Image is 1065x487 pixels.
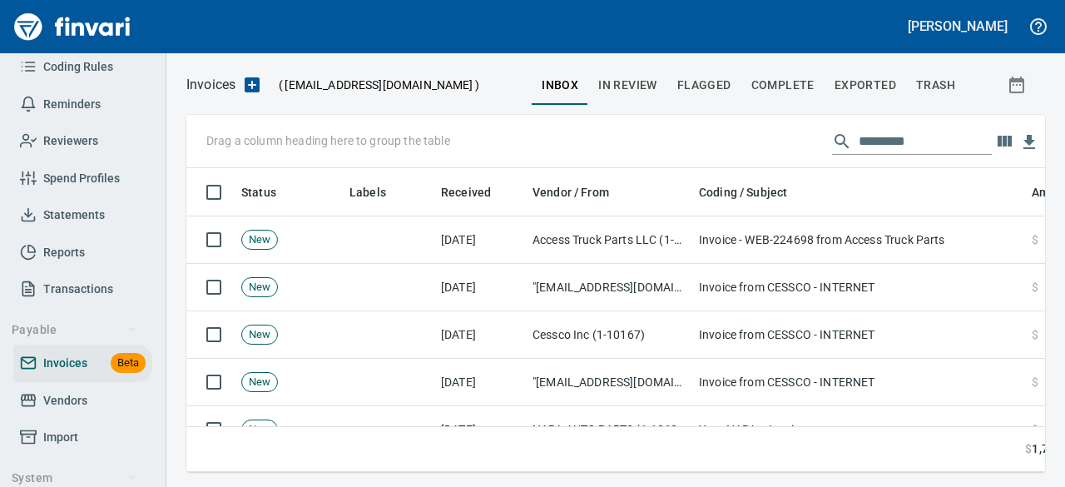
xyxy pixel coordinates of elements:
[241,182,276,202] span: Status
[186,75,235,95] p: Invoices
[5,315,144,345] button: Payable
[13,160,152,197] a: Spend Profiles
[13,419,152,456] a: Import
[434,406,526,454] td: [DATE]
[242,232,277,248] span: New
[43,57,113,77] span: Coding Rules
[526,406,692,454] td: NAPA AUTO PARTS (1-10687)
[186,75,235,95] nav: breadcrumb
[441,182,513,202] span: Received
[43,353,87,374] span: Invoices
[532,182,609,202] span: Vendor / From
[434,311,526,359] td: [DATE]
[692,264,1025,311] td: Invoice from CESSCO - INTERNET
[13,196,152,234] a: Statements
[434,216,526,264] td: [DATE]
[349,182,386,202] span: Labels
[1025,440,1032,458] span: $
[677,75,731,96] span: Flagged
[1032,231,1038,248] span: $
[916,75,955,96] span: trash
[43,168,120,189] span: Spend Profiles
[526,359,692,406] td: "[EMAIL_ADDRESS][DOMAIN_NAME]" <[EMAIL_ADDRESS][DOMAIN_NAME]>
[13,382,152,420] a: Vendors
[10,7,135,47] img: Finvari
[526,264,692,311] td: "[EMAIL_ADDRESS][DOMAIN_NAME]" <[EMAIL_ADDRESS][DOMAIN_NAME]>
[1032,374,1038,390] span: $
[598,75,657,96] span: In Review
[1032,421,1038,438] span: $
[692,359,1025,406] td: Invoice from CESSCO - INTERNET
[13,345,152,382] a: InvoicesBeta
[441,182,491,202] span: Received
[43,427,78,448] span: Import
[904,13,1012,39] button: [PERSON_NAME]
[242,422,277,438] span: New
[111,354,146,373] span: Beta
[242,375,277,390] span: New
[43,279,113,300] span: Transactions
[751,75,815,96] span: Complete
[434,359,526,406] td: [DATE]
[1032,279,1038,296] span: $
[43,131,98,152] span: Reviewers
[43,205,105,226] span: Statements
[241,182,298,202] span: Status
[908,17,1008,35] h5: [PERSON_NAME]
[542,75,578,96] span: inbox
[692,216,1025,264] td: Invoice - WEB-224698 from Access Truck Parts
[692,406,1025,454] td: Your NAPA e-Invoice
[992,129,1017,154] button: Choose columns to display
[13,234,152,271] a: Reports
[43,94,101,115] span: Reminders
[13,48,152,86] a: Coding Rules
[1032,326,1038,343] span: $
[242,327,277,343] span: New
[13,86,152,123] a: Reminders
[434,264,526,311] td: [DATE]
[13,271,152,308] a: Transactions
[992,70,1045,100] button: Show invoices within a particular date range
[12,320,137,340] span: Payable
[206,132,450,149] p: Drag a column heading here to group the table
[13,122,152,160] a: Reviewers
[242,280,277,296] span: New
[532,182,631,202] span: Vendor / From
[526,216,692,264] td: Access Truck Parts LLC (1-25872)
[526,311,692,359] td: Cessco Inc (1-10167)
[699,182,809,202] span: Coding / Subject
[43,242,85,263] span: Reports
[699,182,787,202] span: Coding / Subject
[1017,130,1042,155] button: Download Table
[283,77,474,93] span: [EMAIL_ADDRESS][DOMAIN_NAME]
[692,311,1025,359] td: Invoice from CESSCO - INTERNET
[43,390,87,411] span: Vendors
[349,182,408,202] span: Labels
[835,75,896,96] span: Exported
[269,77,479,93] p: ( )
[235,75,269,95] button: Upload an Invoice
